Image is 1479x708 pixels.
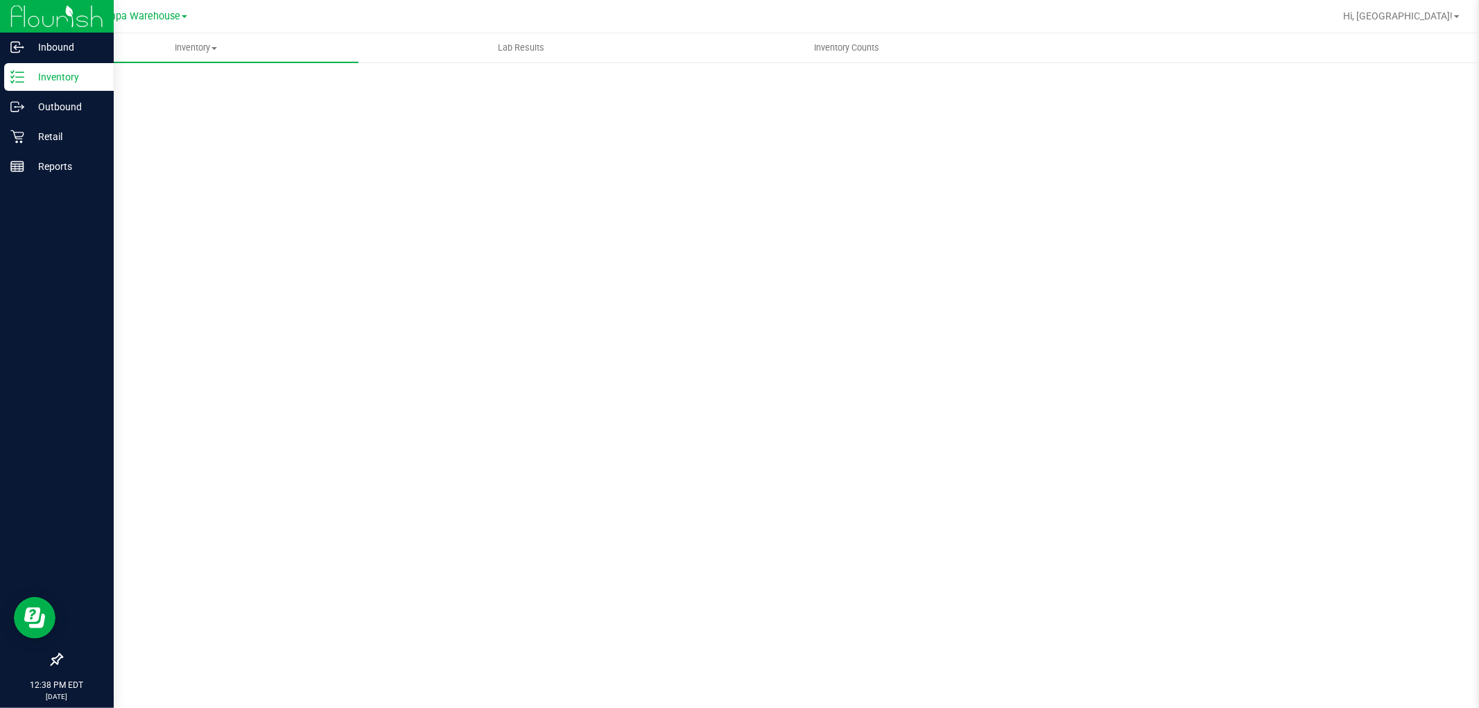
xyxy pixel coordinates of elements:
[10,70,24,84] inline-svg: Inventory
[14,597,55,639] iframe: Resource center
[24,128,107,145] p: Retail
[33,42,358,54] span: Inventory
[24,158,107,175] p: Reports
[1343,10,1453,21] span: Hi, [GEOGRAPHIC_DATA]!
[33,33,358,62] a: Inventory
[10,159,24,173] inline-svg: Reports
[10,100,24,114] inline-svg: Outbound
[6,691,107,702] p: [DATE]
[684,33,1009,62] a: Inventory Counts
[795,42,898,54] span: Inventory Counts
[358,33,684,62] a: Lab Results
[10,130,24,144] inline-svg: Retail
[6,679,107,691] p: 12:38 PM EDT
[24,39,107,55] p: Inbound
[24,69,107,85] p: Inventory
[96,10,180,22] span: Tampa Warehouse
[24,98,107,115] p: Outbound
[10,40,24,54] inline-svg: Inbound
[479,42,563,54] span: Lab Results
